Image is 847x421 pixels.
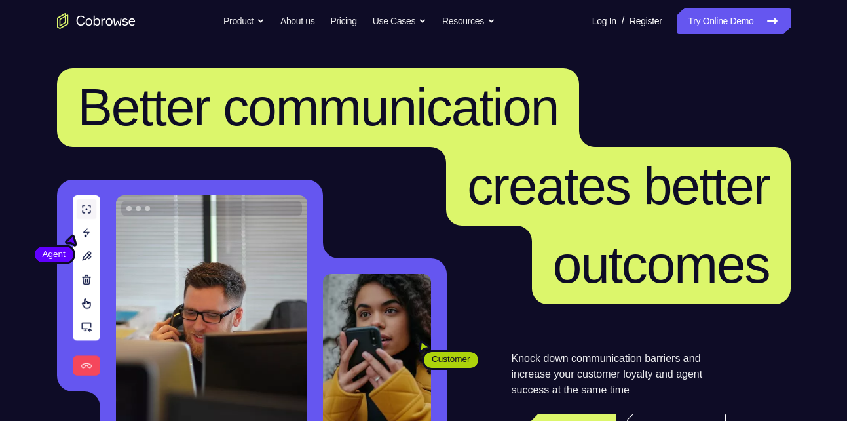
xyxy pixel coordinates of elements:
[280,8,314,34] a: About us
[373,8,426,34] button: Use Cases
[330,8,356,34] a: Pricing
[512,351,726,398] p: Knock down communication barriers and increase your customer loyalty and agent success at the sam...
[442,8,495,34] button: Resources
[223,8,265,34] button: Product
[630,8,662,34] a: Register
[78,78,559,136] span: Better communication
[57,13,136,29] a: Go to the home page
[622,13,624,29] span: /
[592,8,616,34] a: Log In
[553,235,770,294] span: outcomes
[677,8,790,34] a: Try Online Demo
[467,157,769,215] span: creates better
